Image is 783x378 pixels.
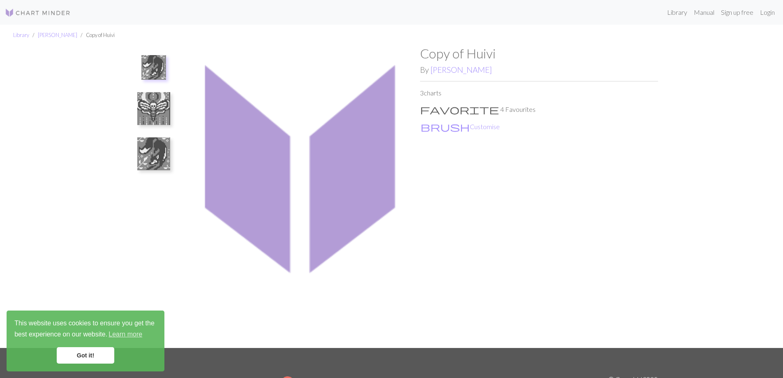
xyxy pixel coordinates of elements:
[5,8,71,18] img: Logo
[77,31,115,39] li: Copy of Huivi
[420,88,658,98] p: 3 charts
[420,122,470,132] i: Customise
[664,4,691,21] a: Library
[137,92,170,125] img: Copy of Huivi
[420,121,470,132] span: brush
[107,328,143,341] a: learn more about cookies
[691,4,718,21] a: Manual
[420,104,499,115] span: favorite
[420,65,658,74] h2: By
[14,318,157,341] span: This website uses cookies to ensure you get the best experience on our website.
[7,311,164,371] div: cookieconsent
[137,137,170,170] img: Copy of Huivi
[420,46,658,61] h1: Copy of Huivi
[420,104,499,114] i: Favourite
[141,55,166,80] img: Huivi
[13,32,29,38] a: Library
[718,4,757,21] a: Sign up free
[430,65,492,74] a: [PERSON_NAME]
[57,347,114,364] a: dismiss cookie message
[420,104,658,114] p: 4 Favourites
[182,46,420,348] img: Huivi
[38,32,77,38] a: [PERSON_NAME]
[757,4,778,21] a: Login
[420,121,500,132] button: CustomiseCustomise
